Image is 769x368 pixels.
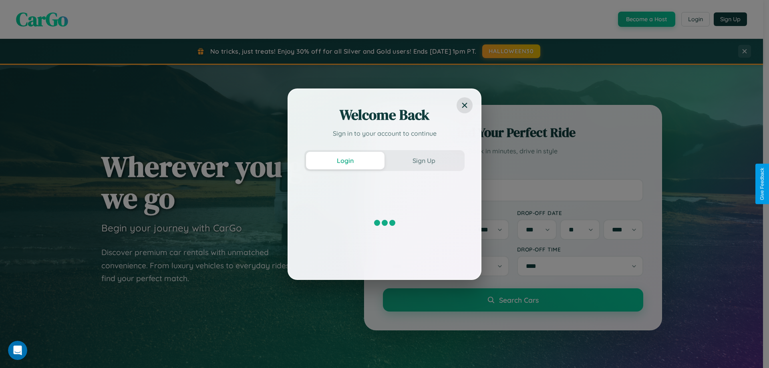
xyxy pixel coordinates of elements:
button: Login [306,152,384,169]
iframe: Intercom live chat [8,341,27,360]
h2: Welcome Back [304,105,465,125]
button: Sign Up [384,152,463,169]
p: Sign in to your account to continue [304,129,465,138]
div: Give Feedback [759,168,765,200]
